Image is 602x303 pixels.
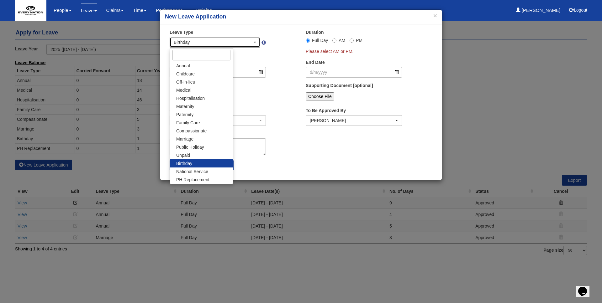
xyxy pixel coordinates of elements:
input: Choose File [306,92,334,100]
label: Leave Type [170,29,193,35]
button: × [433,12,437,19]
span: Please select AM or PM. [306,49,354,54]
b: New Leave Application [165,13,226,20]
span: Annual [176,63,190,69]
button: Birthday [170,37,260,48]
span: Paternity [176,111,193,118]
label: To Be Approved By [306,107,346,114]
span: Marriage [176,136,193,142]
input: d/m/yyyy [306,67,402,78]
div: [PERSON_NAME] [310,117,394,124]
span: AM [339,38,345,43]
input: Search [172,50,230,60]
span: Unpaid [176,152,190,158]
label: End Date [306,59,325,65]
label: Duration [306,29,324,35]
span: Full Day [312,38,328,43]
span: Family Care [176,120,200,126]
span: PH Replacement [176,177,209,183]
button: Mark Chew [306,115,402,126]
span: Hospitalisation [176,95,205,101]
iframe: chat widget [576,278,596,297]
span: National Service [176,168,208,175]
span: Medical [176,87,191,93]
span: Off-in-lieu [176,79,195,85]
span: Maternity [176,103,194,110]
label: Supporting Document [optional] [306,82,373,89]
span: PM [356,38,362,43]
span: Childcare [176,71,195,77]
span: Public Holiday [176,144,204,150]
div: Birthday [174,39,252,45]
span: Birthday [176,160,192,167]
span: Compassionate [176,128,207,134]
